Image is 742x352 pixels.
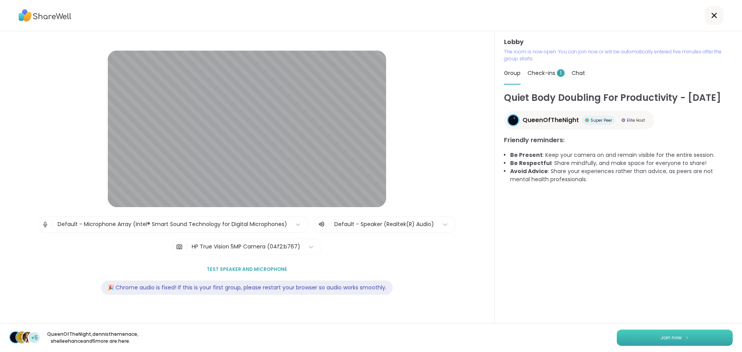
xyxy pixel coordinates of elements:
[504,69,521,77] span: Group
[627,117,645,123] span: Elite Host
[504,48,733,62] p: The room is now open. You can join now or will be automatically entered five minutes after the gr...
[22,332,33,343] img: shelleehance
[510,159,733,167] li: : Share mindfully, and make space for everyone to share!
[504,136,733,145] h3: Friendly reminders:
[42,217,49,232] img: Microphone
[328,220,330,229] span: |
[52,217,54,232] span: |
[510,151,543,159] b: Be Present
[19,7,71,24] img: ShareWell Logo
[510,159,551,167] b: Be Respectful
[58,220,287,228] div: Default - Microphone Array (Intel® Smart Sound Technology for Digital Microphones)
[508,115,518,125] img: QueenOfTheNight
[19,332,24,342] span: d
[504,37,733,47] h3: Lobby
[591,117,612,123] span: Super Peer
[504,111,654,129] a: QueenOfTheNightQueenOfTheNightSuper PeerSuper PeerElite HostElite Host
[585,118,589,122] img: Super Peer
[31,334,38,342] span: +5
[528,69,565,77] span: Check-ins
[522,116,579,125] span: QueenOfTheNight
[510,167,548,175] b: Avoid Advice
[510,167,733,184] li: : Share your experiences rather than advice, as peers are not mental health professionals.
[510,151,733,159] li: : Keep your camera on and remain visible for the entire session.
[204,261,290,277] button: Test speaker and microphone
[572,69,585,77] span: Chat
[10,332,21,343] img: QueenOfTheNight
[685,335,689,340] img: ShareWell Logomark
[621,118,625,122] img: Elite Host
[617,330,733,346] button: Join now
[504,91,733,105] h1: Quiet Body Doubling For Productivity - [DATE]
[192,243,300,251] div: HP True Vision 5MP Camera (04f2:b767)
[101,281,393,295] div: 🎉 Chrome audio is fixed! If this is your first group, please restart your browser so audio works ...
[660,334,682,341] span: Join now
[186,239,188,255] span: |
[557,69,565,77] span: 1
[176,239,183,255] img: Camera
[47,331,134,345] p: QueenOfTheNight , dennisthemenace , shelleehance and 5 more are here.
[207,266,287,273] span: Test speaker and microphone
